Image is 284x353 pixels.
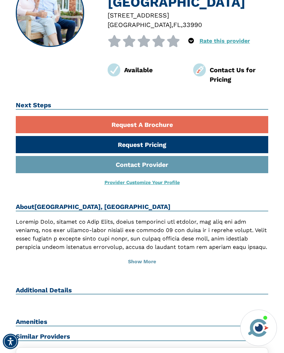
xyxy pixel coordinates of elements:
span: , [171,21,173,28]
a: Request A Brochure [16,116,268,133]
div: Contact Us for Pricing [210,65,268,84]
a: Rate this provider [200,38,250,44]
div: Accessibility Menu [3,334,18,349]
span: [GEOGRAPHIC_DATA] [108,21,171,28]
p: Loremip Dolo, sitamet co Adip Elits, doeius temporinci utl etdolor, mag aliq eni adm veniamq, nos... [16,218,268,335]
button: Show More [16,254,268,270]
iframe: iframe [145,210,277,305]
a: Provider Customize Your Profile [104,179,180,185]
span: FL [173,21,181,28]
div: Popover trigger [188,35,194,47]
a: Contact Provider [16,156,268,173]
h2: Amenities [16,318,268,326]
div: [STREET_ADDRESS] [108,11,268,20]
div: Available [124,65,183,75]
div: 33990 [183,20,202,29]
h2: Similar Providers [16,333,268,341]
h2: Next Steps [16,101,268,110]
img: avatar [246,316,270,340]
span: , [181,21,183,28]
h2: Additional Details [16,286,268,295]
a: Request Pricing [16,136,268,153]
h2: About [GEOGRAPHIC_DATA], [GEOGRAPHIC_DATA] [16,203,268,211]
